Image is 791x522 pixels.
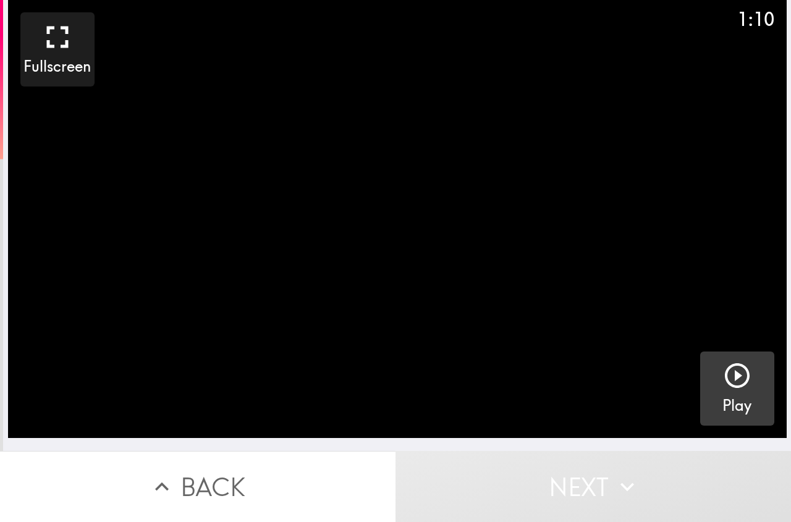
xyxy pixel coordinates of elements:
[23,56,91,77] h5: Fullscreen
[700,352,774,426] button: Play
[737,6,774,32] div: 1:10
[20,12,95,86] button: Fullscreen
[722,395,751,416] h5: Play
[395,451,791,522] button: Next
